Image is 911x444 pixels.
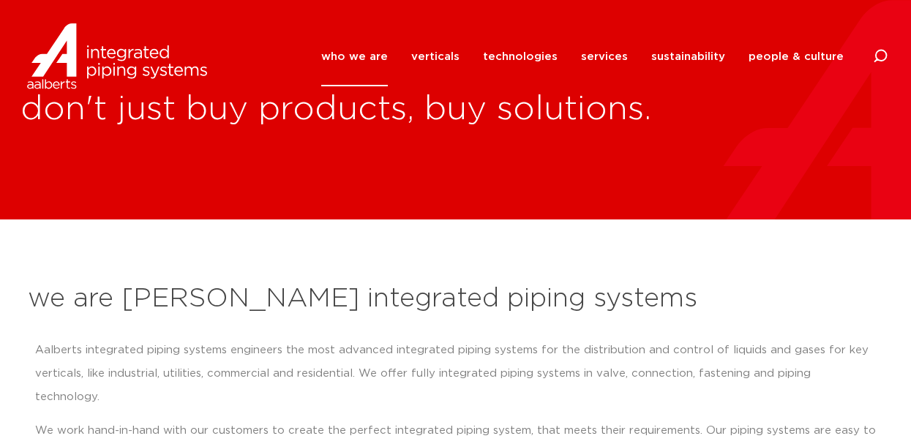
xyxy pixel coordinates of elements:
a: who we are [321,27,388,86]
a: services [581,27,628,86]
h2: we are [PERSON_NAME] integrated piping systems [28,282,884,317]
a: verticals [411,27,460,86]
p: Aalberts integrated piping systems engineers the most advanced integrated piping systems for the ... [35,339,877,409]
a: technologies [483,27,558,86]
nav: Menu [321,27,844,86]
a: sustainability [651,27,725,86]
a: people & culture [749,27,844,86]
